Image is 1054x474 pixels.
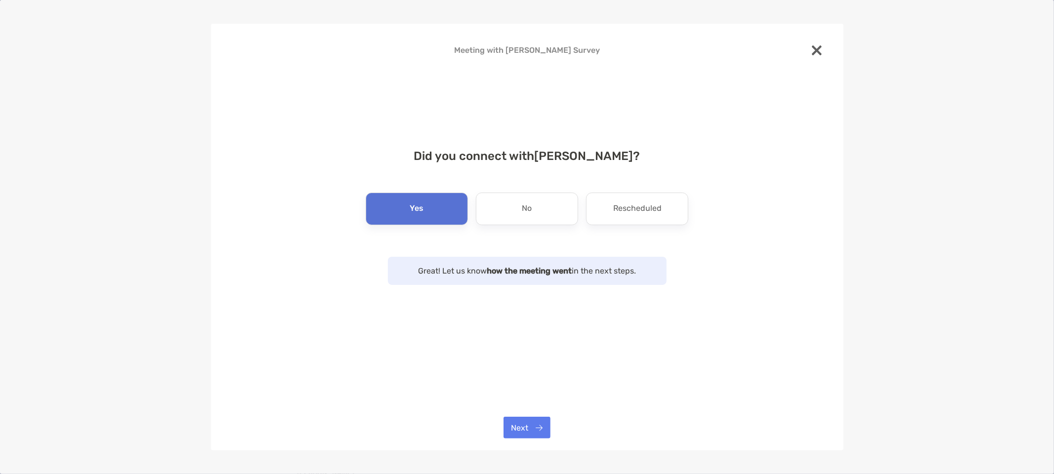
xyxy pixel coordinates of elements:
h4: Meeting with [PERSON_NAME] Survey [227,45,828,55]
button: Next [504,417,550,438]
p: Yes [410,201,423,217]
p: Rescheduled [613,201,662,217]
p: No [522,201,532,217]
img: close modal [812,45,822,55]
strong: how the meeting went [487,266,572,276]
h4: Did you connect with [PERSON_NAME] ? [227,149,828,163]
p: Great! Let us know in the next steps. [398,265,657,277]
